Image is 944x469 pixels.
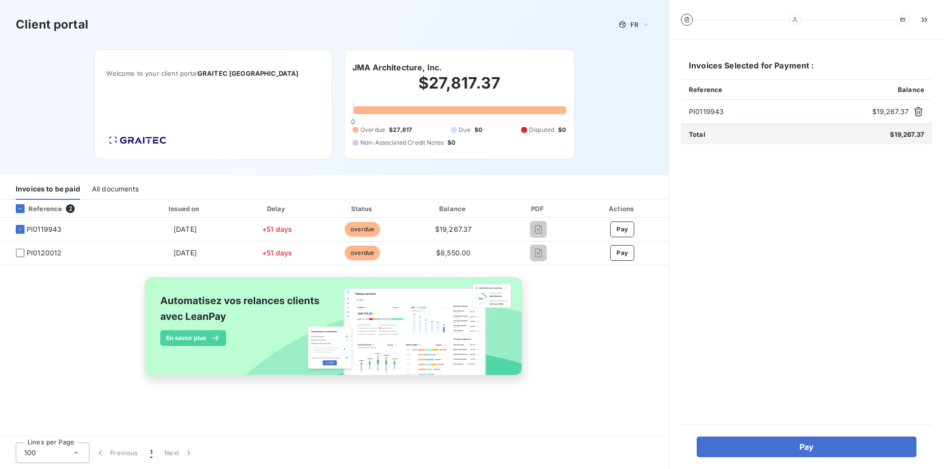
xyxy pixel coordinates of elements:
span: 1 [150,448,152,458]
span: Overdue [360,125,385,134]
span: $19,267.37 [435,225,472,233]
span: 0 [351,118,355,125]
span: [DATE] [174,249,197,257]
span: +51 days [262,225,292,233]
div: All documents [92,179,139,200]
span: Non-Associated Credit Notes [360,138,443,147]
h6: Invoices Selected for Payment : [681,60,932,79]
span: Total [689,130,706,138]
span: PI0119943 [689,107,868,117]
span: [DATE] [174,225,197,233]
span: $0 [558,125,566,134]
h2: $27,817.37 [353,73,566,103]
span: 2 [66,204,75,213]
span: overdue [345,222,380,237]
span: $27,817 [389,125,412,134]
span: PI0120012 [27,248,61,258]
span: Welcome to your client portal [106,69,320,77]
div: Invoices to be paid [16,179,80,200]
span: +51 days [262,249,292,257]
span: $19,267.37 [872,107,909,117]
button: 1 [144,442,158,463]
div: Balance [408,204,499,214]
span: $8,550.00 [436,249,471,257]
span: Disputed [529,125,554,134]
img: banner [136,271,533,392]
span: PI0119943 [27,224,61,234]
span: overdue [345,246,380,260]
button: Next [158,442,200,463]
h3: Client portal [16,16,88,33]
div: Issued on [137,204,233,214]
span: $0 [474,125,482,134]
div: Reference [8,204,62,213]
img: Company logo [106,133,169,147]
div: Status [321,204,404,214]
button: Pay [610,245,634,261]
button: Previous [89,442,144,463]
span: $0 [447,138,455,147]
h6: JMA Architecture, Inc. [353,62,442,73]
span: Reference [689,86,722,94]
div: PDF [503,204,574,214]
button: Pay [610,221,634,237]
span: Due [459,125,470,134]
button: Pay [697,437,916,457]
span: Balance [898,86,924,94]
span: $19,267.37 [890,130,925,138]
span: 100 [24,448,36,458]
div: Delay [237,204,317,214]
span: GRAITEC [GEOGRAPHIC_DATA] [198,69,299,77]
div: Actions [578,204,667,214]
span: FR [630,21,638,29]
